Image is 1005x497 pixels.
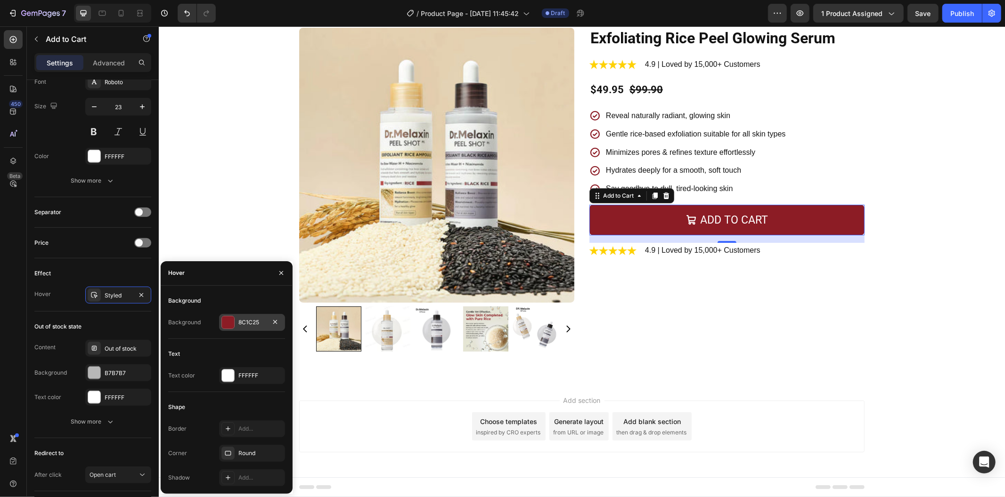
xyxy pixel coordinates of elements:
[34,322,82,331] div: Out of stock state
[34,369,67,377] div: Background
[431,32,478,43] img: gempages_551382014251500394-514361d7-e218-42e4-8daf-2450fc170113.webp
[34,152,49,160] div: Color
[447,83,627,96] p: Reveal naturally radiant, glowing skin
[46,33,126,45] p: Add to Cart
[446,100,629,116] div: Rich Text Editor. Editing area: main
[551,9,565,17] span: Draft
[431,178,706,209] button: Add to cart
[396,390,445,400] div: Generate layout
[238,473,283,482] div: Add...
[446,154,629,171] div: Rich Text Editor. Editing area: main
[417,8,419,18] span: /
[238,425,283,433] div: Add...
[168,297,201,305] div: Background
[317,402,382,410] span: inspired by CRO experts
[34,449,64,457] div: Redirect to
[431,1,706,23] h2: Exfoliating Rice Peel Glowing Serum
[542,184,610,203] div: Add to cart
[34,172,151,189] button: Show more
[178,4,216,23] div: Undo/Redo
[470,53,505,74] div: $99.90
[4,4,70,23] button: 7
[238,449,283,457] div: Round
[34,239,49,247] div: Price
[34,290,51,298] div: Hover
[442,165,477,174] div: Add to Cart
[168,350,180,358] div: Text
[322,390,379,400] div: Choose templates
[401,369,446,379] span: Add section
[90,471,116,478] span: Open cart
[34,413,151,430] button: Show more
[62,8,66,19] p: 7
[159,26,1005,497] iframe: Design area
[105,152,149,161] div: FFFFFF
[446,118,629,135] div: Rich Text Editor. Editing area: main
[238,318,266,327] div: 8C1C25
[34,269,51,278] div: Effect
[465,390,522,400] div: Add blank section
[942,4,982,23] button: Publish
[421,8,519,18] span: Product Page - [DATE] 11:45:42
[168,318,201,327] div: Background
[34,393,61,401] div: Text color
[34,100,59,113] div: Size
[813,4,904,23] button: 1 product assigned
[447,120,627,133] p: Minimizes pores & refines texture effortlessly
[238,371,283,380] div: FFFFFF
[7,172,23,180] div: Beta
[105,291,132,300] div: Styled
[973,451,996,473] div: Open Intercom Messenger
[486,217,602,231] p: 4.9 | Loved by 15,000+ Customers
[950,8,974,18] div: Publish
[447,156,627,169] p: Say goodbye to dull, tired-looking skin
[34,208,61,216] div: Separator
[71,176,115,185] div: Show more
[907,4,939,23] button: Save
[168,425,187,433] div: Border
[105,78,149,87] div: Roboto
[486,32,602,45] p: 4.9 | Loved by 15,000+ Customers
[34,471,62,479] div: After click
[405,298,414,307] button: Carousel Next Arrow
[85,466,151,483] button: Open cart
[446,81,629,98] div: Rich Text Editor. Editing area: main
[431,219,478,230] img: gempages_551382014251500394-514361d7-e218-42e4-8daf-2450fc170113.webp
[105,369,149,377] div: B7B7B7
[168,403,185,411] div: Shape
[447,101,627,115] p: Gentle rice-based exfoliation suitable for all skin types
[431,53,466,74] div: $49.95
[34,343,56,352] div: Content
[821,8,882,18] span: 1 product assigned
[447,137,627,151] p: Hydrates deeply for a smooth, soft touch
[168,269,185,277] div: Hover
[394,402,445,410] span: from URL or image
[168,473,190,482] div: Shadow
[915,9,931,17] span: Save
[168,371,195,380] div: Text color
[458,402,528,410] span: then drag & drop elements
[71,417,115,426] div: Show more
[446,136,629,152] div: Rich Text Editor. Editing area: main
[105,393,149,402] div: FFFFFF
[93,58,125,68] p: Advanced
[34,78,46,86] div: Font
[47,58,73,68] p: Settings
[105,345,149,353] div: Out of stock
[9,100,23,108] div: 450
[168,449,187,457] div: Corner
[485,31,603,46] div: Rich Text Editor. Editing area: main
